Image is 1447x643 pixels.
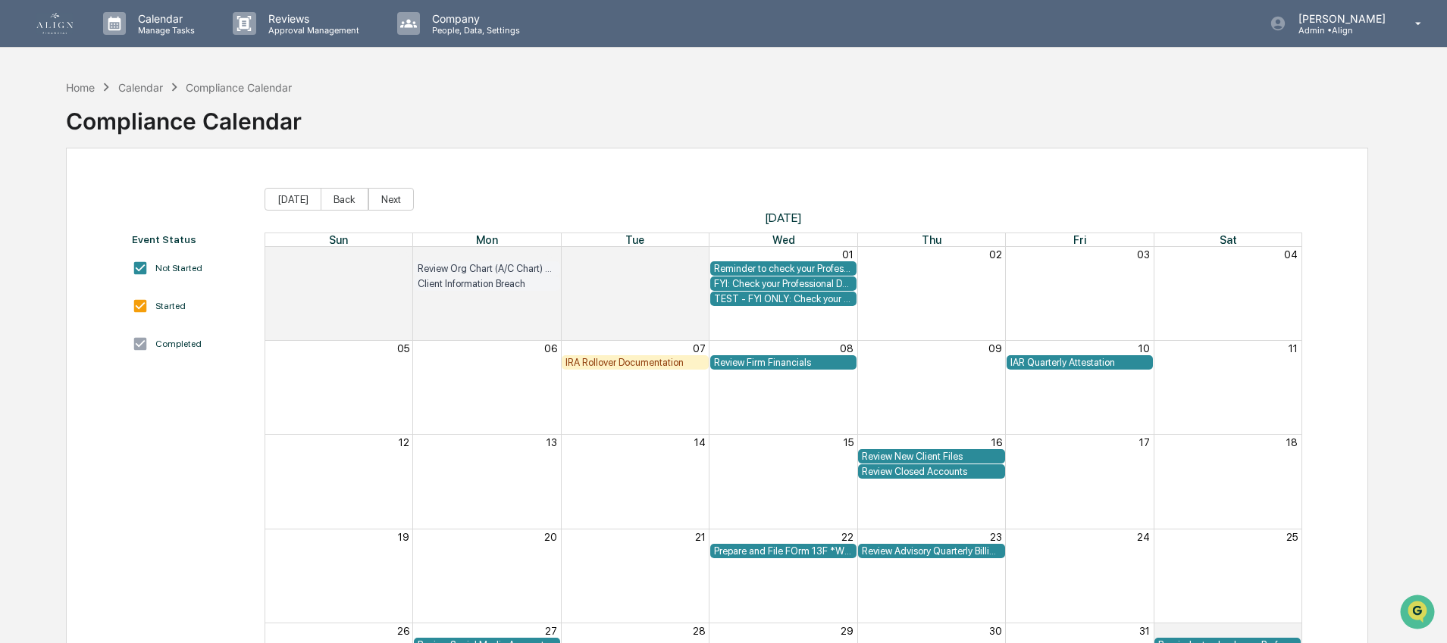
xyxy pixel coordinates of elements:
div: TEST - FYI ONLY: Check your professional designation and IAR credits! [714,293,853,304]
button: 19 [398,531,409,543]
button: 14 [694,436,706,448]
span: Attestations [125,310,188,325]
button: 22 [841,531,853,543]
button: 16 [991,436,1002,448]
button: 29 [841,625,853,637]
button: 24 [1137,531,1150,543]
a: 🔎Data Lookup [9,332,102,360]
p: Calendar [126,12,202,25]
iframe: Open customer support [1398,593,1439,634]
div: 🔎 [15,340,27,352]
button: 13 [547,436,557,448]
div: Review Advisory Quarterly Billing Statements/Fee Calculations Report [862,545,1001,557]
button: 10 [1138,342,1150,354]
button: 31 [1139,625,1150,637]
span: 8:53 AM [50,206,87,218]
button: 04 [1284,248,1298,261]
a: Powered byPylon [107,375,183,387]
div: Start new chat [68,116,249,131]
button: 23 [990,531,1002,543]
button: See all [235,165,276,183]
div: Home [66,81,95,94]
div: Review New Client Files [862,451,1001,462]
span: [PERSON_NAME] [47,247,123,259]
div: IRA Rollover Documentation [565,357,704,368]
button: 11 [1289,342,1298,354]
button: 01 [1286,625,1298,637]
span: Tue [625,233,644,246]
img: 1746055101610-c473b297-6a78-478c-a979-82029cc54cd1 [30,248,42,260]
button: 01 [842,248,853,261]
button: 12 [399,436,409,448]
button: 28 [396,248,409,261]
span: [DATE] [134,247,165,259]
img: Jack Rasmussen [15,233,39,257]
div: 🖐️ [15,311,27,323]
p: Company [420,12,528,25]
span: Preclearance [30,310,98,325]
div: Completed [155,339,202,349]
button: 17 [1139,436,1150,448]
button: 27 [545,625,557,637]
div: Client Information Breach [418,278,556,289]
img: 8933085812038_c878075ebb4cc5468115_72.jpg [32,116,59,143]
div: Compliance Calendar [186,81,292,94]
span: Sat [1220,233,1237,246]
button: 25 [1286,531,1298,543]
span: Thu [922,233,941,246]
p: People, Data, Settings [420,25,528,36]
button: 15 [844,436,853,448]
div: Review Firm Financials [714,357,853,368]
button: Next [368,188,414,211]
button: 21 [695,531,706,543]
span: Sun [329,233,348,246]
div: Review Org Chart (A/C Chart) and list of access persons. [418,263,556,274]
button: 09 [988,342,1002,354]
span: Data Lookup [30,339,96,354]
div: Review Closed Accounts [862,466,1001,477]
button: 30 [989,625,1002,637]
button: [DATE] [265,188,321,211]
div: Not Started [155,263,202,273]
a: 🗄️Attestations [104,304,194,331]
span: • [126,247,131,259]
p: Manage Tasks [126,25,202,36]
a: 🖐️Preclearance [9,304,104,331]
div: Reminder to check your Professional Designation and IAR CE credits. [714,263,853,274]
button: 26 [397,625,409,637]
div: FYI: Check your Professional Designation and IAR Credit Status [714,278,853,289]
button: 30 [693,248,706,261]
div: Compliance Calendar [66,95,302,135]
p: Admin • Align [1286,25,1393,36]
p: Approval Management [256,25,367,36]
p: [PERSON_NAME] [1286,12,1393,25]
button: 29 [544,248,557,261]
div: Past conversations [15,168,102,180]
button: 06 [544,342,557,354]
img: logo [36,13,73,34]
button: Start new chat [258,120,276,139]
button: 07 [693,342,706,354]
span: Fri [1073,233,1086,246]
div: Started [155,301,186,311]
div: Calendar [118,81,163,94]
button: 28 [693,625,706,637]
div: Prepare and File FOrm 13F *What does True West do and what do we do??? [714,545,853,557]
div: We're available if you need us! [68,131,208,143]
span: [DATE] [265,211,1303,225]
div: IAR Quarterly Attestation [1010,357,1149,368]
span: Wed [772,233,795,246]
span: Pylon [151,376,183,387]
div: 🗄️ [110,311,122,323]
button: 08 [840,342,853,354]
button: 03 [1137,248,1150,261]
button: 05 [397,342,409,354]
button: 18 [1286,436,1298,448]
div: Event Status [132,233,249,245]
span: Mon [476,233,498,246]
button: 20 [544,531,557,543]
button: Back [321,188,368,211]
p: Reviews [256,12,367,25]
p: How can we help? [15,32,276,56]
